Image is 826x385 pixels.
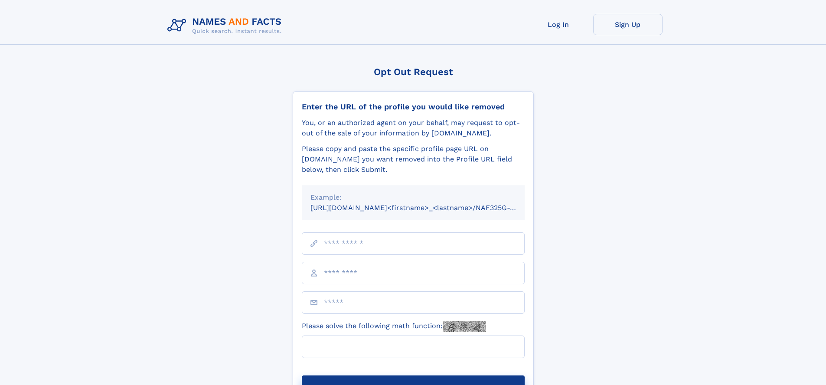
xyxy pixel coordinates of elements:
[593,14,663,35] a: Sign Up
[302,144,525,175] div: Please copy and paste the specific profile page URL on [DOMAIN_NAME] you want removed into the Pr...
[302,102,525,112] div: Enter the URL of the profile you would like removed
[310,204,541,212] small: [URL][DOMAIN_NAME]<firstname>_<lastname>/NAF325G-xxxxxxxx
[302,118,525,138] div: You, or an authorized agent on your behalf, may request to opt-out of the sale of your informatio...
[164,14,289,37] img: Logo Names and Facts
[524,14,593,35] a: Log In
[302,321,486,332] label: Please solve the following math function:
[310,192,516,203] div: Example:
[293,66,534,77] div: Opt Out Request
